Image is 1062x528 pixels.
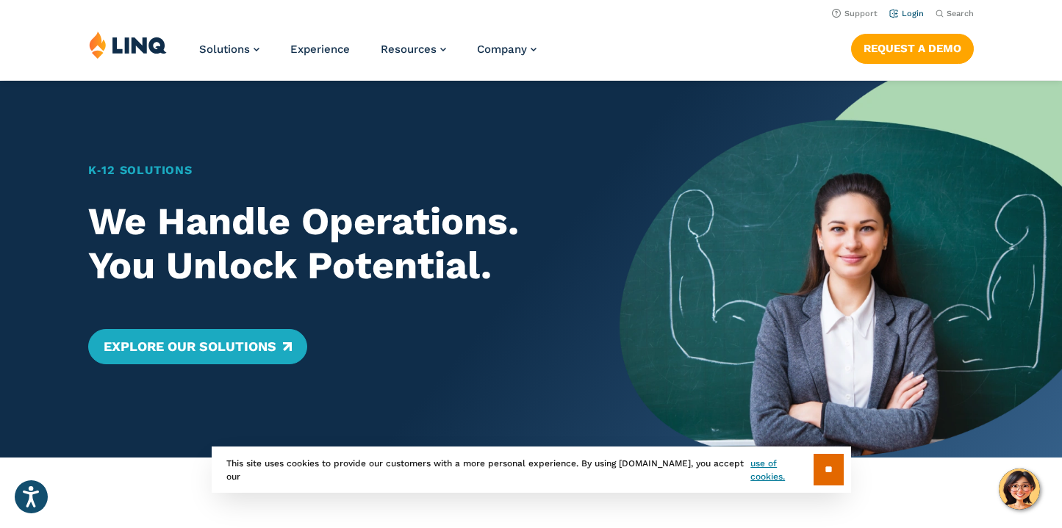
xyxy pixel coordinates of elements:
[947,9,974,18] span: Search
[88,162,576,179] h1: K‑12 Solutions
[88,200,576,288] h2: We Handle Operations. You Unlock Potential.
[290,43,350,56] a: Experience
[936,8,974,19] button: Open Search Bar
[750,457,813,483] a: use of cookies.
[477,43,537,56] a: Company
[381,43,446,56] a: Resources
[212,446,851,493] div: This site uses cookies to provide our customers with a more personal experience. By using [DOMAIN...
[851,31,974,63] nav: Button Navigation
[851,34,974,63] a: Request a Demo
[199,31,537,79] nav: Primary Navigation
[999,469,1040,510] button: Hello, have a question? Let’s chat.
[199,43,250,56] span: Solutions
[88,329,306,364] a: Explore Our Solutions
[89,31,167,59] img: LINQ | K‑12 Software
[199,43,259,56] a: Solutions
[620,81,1062,458] img: Home Banner
[832,9,878,18] a: Support
[889,9,924,18] a: Login
[381,43,437,56] span: Resources
[477,43,527,56] span: Company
